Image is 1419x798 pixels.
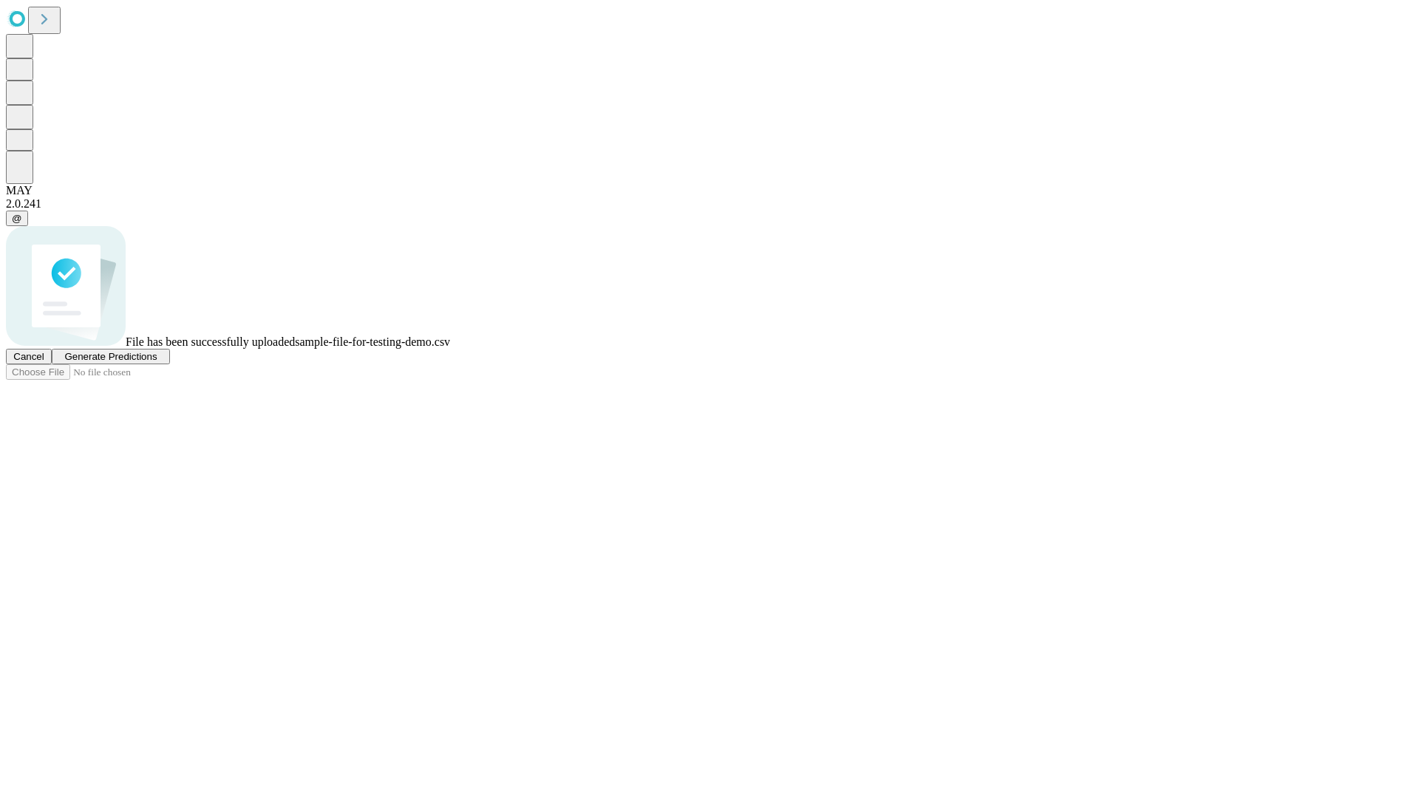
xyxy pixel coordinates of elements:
div: 2.0.241 [6,197,1413,211]
span: File has been successfully uploaded [126,335,295,348]
button: Generate Predictions [52,349,170,364]
span: Generate Predictions [64,351,157,362]
button: Cancel [6,349,52,364]
div: MAY [6,184,1413,197]
button: @ [6,211,28,226]
span: Cancel [13,351,44,362]
span: @ [12,213,22,224]
span: sample-file-for-testing-demo.csv [295,335,450,348]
